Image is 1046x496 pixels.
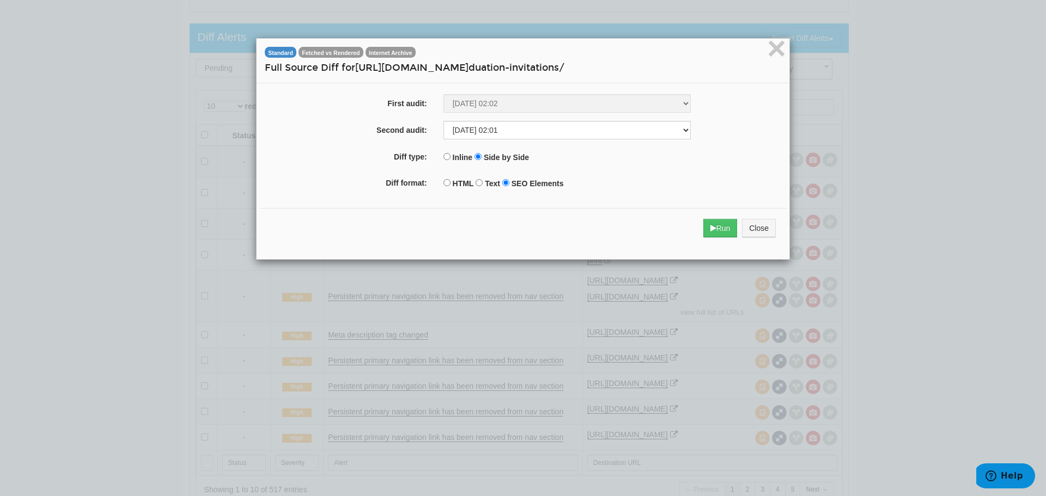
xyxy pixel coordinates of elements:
[742,219,776,237] button: Close
[299,47,363,58] span: Source diff between raw HTTP and Rendered HTML
[485,178,500,189] label: Text
[703,219,738,237] button: Run
[976,463,1035,491] iframe: Opens a widget where you can find more information
[265,47,296,58] span: Source diff between different audits
[355,62,469,74] span: [URL][DOMAIN_NAME]
[512,178,564,189] label: SEO Elements
[767,39,786,61] button: Close
[469,62,564,74] span: duation-invitations/
[259,148,435,162] label: Diff type:
[259,121,435,136] label: Second audit:
[259,94,435,109] label: First audit:
[767,30,786,66] span: ×
[265,61,781,75] h4: Full Source Diff for
[259,174,435,188] label: Diff format:
[484,152,529,163] label: Side by Side
[453,178,474,189] label: HTML
[366,47,416,58] span: Source diff between raw HTTP and Internet Archive
[453,152,473,163] label: Inline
